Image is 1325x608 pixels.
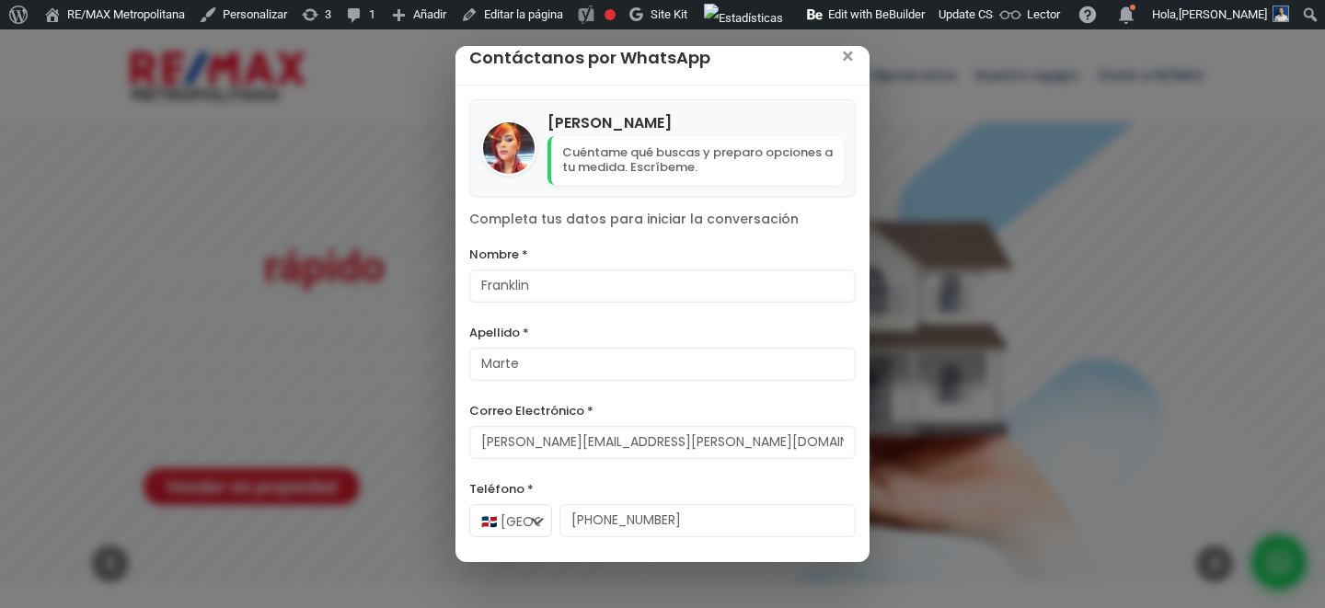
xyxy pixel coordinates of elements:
[559,504,856,537] input: 123-456-7890
[605,9,616,20] div: Frase clave objetivo no establecida
[469,399,856,422] label: Correo Electrónico *
[469,243,856,266] label: Nombre *
[840,46,856,68] span: ×
[704,4,783,33] img: Visitas de 48 horas. Haz clic para ver más estadísticas del sitio.
[469,321,856,344] label: Apellido *
[469,477,856,500] label: Teléfono *
[651,7,687,21] span: Site Kit
[469,211,856,229] p: Completa tus datos para iniciar la conversación
[547,111,844,134] h4: [PERSON_NAME]
[483,122,535,174] img: Maricela Dominguez
[547,136,844,186] p: Cuéntame qué buscas y preparo opciones a tu medida. Escríbeme.
[1179,7,1267,21] span: [PERSON_NAME]
[469,41,710,74] h3: Contáctanos por WhatsApp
